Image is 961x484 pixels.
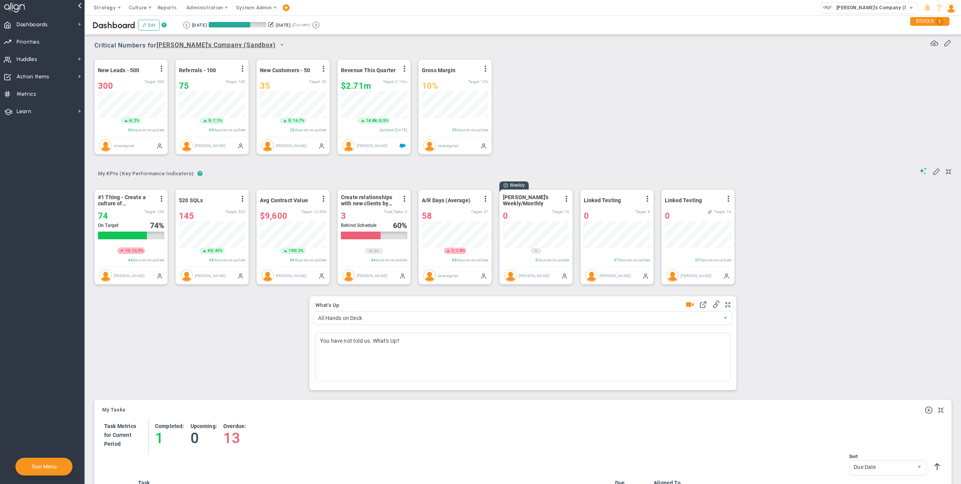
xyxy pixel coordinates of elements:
[341,194,397,206] span: Create relationships with new clients by attending 5 Networking Sessions
[342,139,355,152] img: Tom Johnson
[371,249,373,254] span: |
[288,118,290,124] span: 5
[357,273,388,278] span: [PERSON_NAME]
[301,210,313,214] span: Target:
[93,20,135,30] span: Dashboard
[312,22,319,29] button: Go to next period
[614,258,619,262] span: 37
[946,3,956,13] img: 48978.Person.photo
[480,272,487,279] span: Manually Updated
[535,248,537,254] span: 0
[290,258,295,262] span: 69
[17,34,40,50] span: Priorities
[157,272,163,279] span: Manually Updated
[315,333,731,381] div: You have not told us. What's Up?
[99,139,112,152] img: Unassigned
[133,258,164,262] span: days since update
[180,139,193,152] img: Katie Williams
[422,81,438,91] span: 10%
[223,430,246,447] h4: 13
[98,223,118,228] span: On Target
[214,258,245,262] span: days since update
[565,210,569,214] span: 10
[128,128,133,132] span: 65
[157,80,164,84] span: 500
[138,20,160,30] button: Edit
[238,142,244,149] span: Manually Updated
[157,41,275,50] span: [PERSON_NAME]'s Company (Sandbox)
[665,211,670,221] span: 0
[145,80,156,84] span: Target:
[260,197,308,203] span: Avg Contract Value
[155,423,184,430] h4: Completed:
[723,272,730,279] span: Manually Updated
[438,143,459,147] span: Unassigned
[666,269,679,282] img: Alex Abramson
[129,5,147,10] span: Culture
[157,142,163,149] span: Manually Updated
[104,423,136,430] h4: Task Metrics
[681,273,711,278] span: [PERSON_NAME]
[906,3,917,14] span: select
[292,22,310,29] span: (Current)
[102,407,126,413] a: My Tasks
[910,17,949,26] div: STUCKS
[471,210,482,214] span: Target:
[132,118,133,123] span: |
[374,249,379,254] span: 0%
[209,22,266,27] div: Period Progress: 72% Day 66 of 91 with 25 remaining.
[379,118,388,123] span: 0.5%
[98,211,108,221] span: 74
[584,211,589,221] span: 0
[319,272,325,279] span: Manually Updated
[296,248,297,253] span: |
[383,80,395,84] span: Target:
[195,143,226,147] span: [PERSON_NAME]
[276,143,307,147] span: [PERSON_NAME]
[484,210,488,214] span: 47
[438,273,459,278] span: Unassigned
[17,103,31,120] span: Learn
[850,460,913,474] span: Due Date
[130,248,131,253] span: |
[17,69,49,85] span: Action Items
[192,22,207,29] div: [DATE]
[133,128,164,132] span: days since update
[114,143,135,147] span: Unassigned
[377,118,378,123] span: |
[288,248,295,254] span: 190
[238,272,244,279] span: Manually Updated
[503,211,508,221] span: 0
[98,194,154,206] span: #1 Thing - Create a culture of Transparency resulting in an eNPS score increase of 10
[261,269,274,282] img: Katie Williams
[519,273,550,278] span: [PERSON_NAME]
[276,22,290,29] div: [DATE]
[260,211,287,221] span: $9,600
[314,311,719,325] span: All Hands on Deck
[238,80,245,84] span: 100
[207,248,212,254] span: 45
[104,432,132,438] span: for Current
[384,210,404,214] span: Total Tasks:
[369,248,371,254] span: 0
[944,39,951,46] span: Edit or Add Critical Numbers
[379,128,407,132] span: Updated [DATE]
[94,39,290,53] span: Critical Numbers for
[936,18,944,25] span: 1
[260,81,270,91] span: 35
[17,17,48,33] span: Dashboards
[452,128,457,132] span: 35
[125,248,130,254] span: 15
[195,273,226,278] span: [PERSON_NAME]
[393,221,401,230] span: 60
[400,272,406,279] span: Manually Updated
[179,81,189,91] span: 75
[145,210,156,214] span: Target:
[180,269,193,282] img: Alex Abramson
[371,258,376,262] span: 44
[209,128,214,132] span: 65
[400,142,406,149] span: Salesforce Enabled<br ></span>Sandbox: Quarterly Revenue
[208,118,211,124] span: 5
[98,81,113,91] span: 300
[395,80,407,84] span: 2,154,350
